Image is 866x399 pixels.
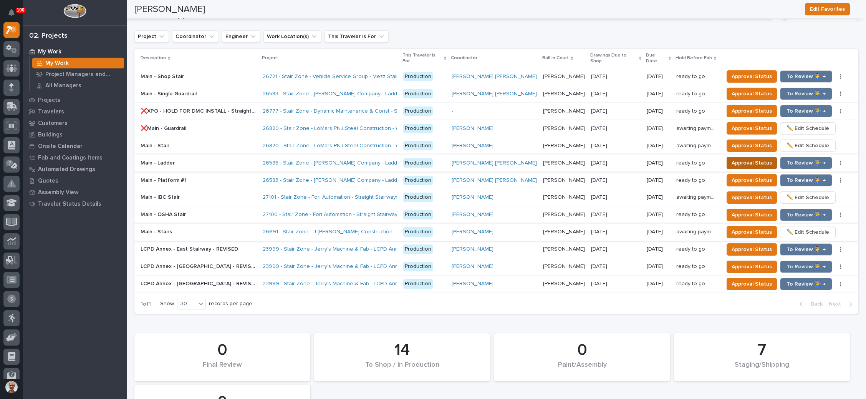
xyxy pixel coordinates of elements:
a: 23999 - Stair Zone - Jerry's Machine & Fab - LCPD Annex [263,281,404,287]
div: Production [403,227,433,237]
span: Approval Status [732,72,772,81]
a: [PERSON_NAME] [452,281,493,287]
div: Production [403,176,433,185]
div: 0 [147,341,297,360]
span: To Review 👨‍🏭 → [787,176,826,185]
p: Onsite Calendar [38,143,83,150]
button: Approval Status [727,88,777,100]
p: LCPD Annex - [GEOGRAPHIC_DATA] - REVISED [141,279,258,287]
a: Onsite Calendar [23,140,127,152]
button: ✏️ Edit Schedule [780,140,836,152]
span: Approval Status [732,193,772,202]
div: Paint/Assembly [507,361,657,377]
span: To Review 👨‍🏭 → [787,158,826,168]
span: Approval Status [732,210,772,219]
span: Back [806,301,823,308]
button: Edit Favorites [805,3,850,15]
p: [DATE] [647,229,670,235]
p: Customers [38,120,68,127]
p: Description [141,54,166,62]
button: Approval Status [727,243,777,256]
a: Travelers [23,106,127,117]
div: Production [403,279,433,289]
span: To Review 👨‍🏭 → [787,106,826,116]
button: Engineer [222,30,260,43]
p: [PERSON_NAME] [543,158,586,166]
p: LCPD Annex - [GEOGRAPHIC_DATA] - REVISED [141,262,258,270]
a: 26777 - Stair Zone - Dynamic Maintenance & Const - Straight Modular Stair [263,108,447,115]
tr: LCPD Annex - East Stairway - REVISEDLCPD Annex - East Stairway - REVISED 23999 - Stair Zone - Jer... [134,241,858,258]
a: 26691 - Stair Zone - J [PERSON_NAME] Construction - LRI Warehouse [263,229,434,235]
a: My Work [30,58,127,68]
div: 0 [507,341,657,360]
p: [DATE] [647,143,670,149]
a: [PERSON_NAME] [452,143,493,149]
p: [PERSON_NAME] [543,124,586,132]
button: ✏️ Edit Schedule [780,122,836,135]
p: Main - Single Guardrail [141,89,198,97]
p: ready to go [676,262,707,270]
p: [DATE] [591,141,609,149]
p: [PERSON_NAME] [543,193,586,201]
p: ready to go [676,244,707,253]
tr: Main - StairMain - Stair 26820 - Stair Zone - LoMars PNJ Steel Construction - Walmart Stair Produ... [134,137,858,154]
span: Approval Status [732,89,772,98]
div: Production [403,72,433,81]
div: Production [403,158,433,168]
p: Fab and Coatings Items [38,155,103,161]
tr: Main - Single GuardrailMain - Single Guardrail 26583 - Stair Zone - [PERSON_NAME] Company - Ladde... [134,85,858,102]
span: To Review 👨‍🏭 → [787,262,826,271]
div: 30 [177,300,196,308]
button: Approval Status [727,261,777,273]
p: [DATE] [591,89,609,97]
button: Approval Status [727,209,777,221]
a: [PERSON_NAME] [PERSON_NAME] [452,177,537,184]
p: ready to go [676,210,707,218]
a: Projects [23,94,127,106]
p: [PERSON_NAME] [543,227,586,235]
p: [PERSON_NAME] [543,262,586,270]
button: To Review 👨‍🏭 → [780,174,832,186]
a: [PERSON_NAME] [PERSON_NAME] [452,160,537,166]
button: To Review 👨‍🏭 → [780,243,832,256]
tr: Main - Platform #1Main - Platform #1 26583 - Stair Zone - [PERSON_NAME] Company - Ladder with Pla... [134,171,858,189]
div: 02. Projects [29,32,68,40]
a: 27101 - Stair Zone - Fori Automation - Straight Stairways [263,194,399,201]
a: [PERSON_NAME] [452,246,493,253]
button: To Review 👨‍🏭 → [780,209,832,221]
p: awaiting payment [676,193,719,201]
p: LCPD Annex - East Stairway - REVISED [141,244,240,253]
tr: LCPD Annex - [GEOGRAPHIC_DATA] - REVISEDLCPD Annex - [GEOGRAPHIC_DATA] - REVISED 23999 - Stair Zo... [134,258,858,275]
p: [DATE] [647,73,670,80]
p: Main - Stair [141,141,171,149]
a: 26583 - Stair Zone - [PERSON_NAME] Company - Ladder with Platform [263,177,435,184]
button: ✏️ Edit Schedule [780,191,836,204]
p: [DATE] [647,160,670,166]
button: Approval Status [727,191,777,204]
button: Approval Status [727,70,777,83]
span: To Review 👨‍🏭 → [787,279,826,289]
span: To Review 👨‍🏭 → [787,210,826,219]
button: Work Location(s) [263,30,321,43]
p: [PERSON_NAME] [543,244,586,253]
a: 26583 - Stair Zone - [PERSON_NAME] Company - Ladder with Platform [263,91,435,97]
div: Production [403,244,433,254]
p: Main - Shop Stair [141,72,185,80]
button: To Review 👨‍🏭 → [780,157,832,169]
h2: [PERSON_NAME] [134,4,205,15]
p: [PERSON_NAME] [543,89,586,97]
p: ready to go [676,158,707,166]
span: Edit Favorites [810,5,845,14]
p: My Work [45,60,69,67]
p: Quotes [38,178,58,185]
p: [PERSON_NAME] [543,72,586,80]
a: [PERSON_NAME] [452,211,493,218]
a: 26583 - Stair Zone - [PERSON_NAME] Company - Ladder with Platform [263,160,435,166]
a: Buildings [23,129,127,140]
span: ✏️ Edit Schedule [787,193,829,202]
p: [PERSON_NAME] [543,106,586,115]
p: Traveler Status Details [38,201,101,208]
p: [DATE] [591,124,609,132]
div: Production [403,141,433,151]
p: [DATE] [591,262,609,270]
